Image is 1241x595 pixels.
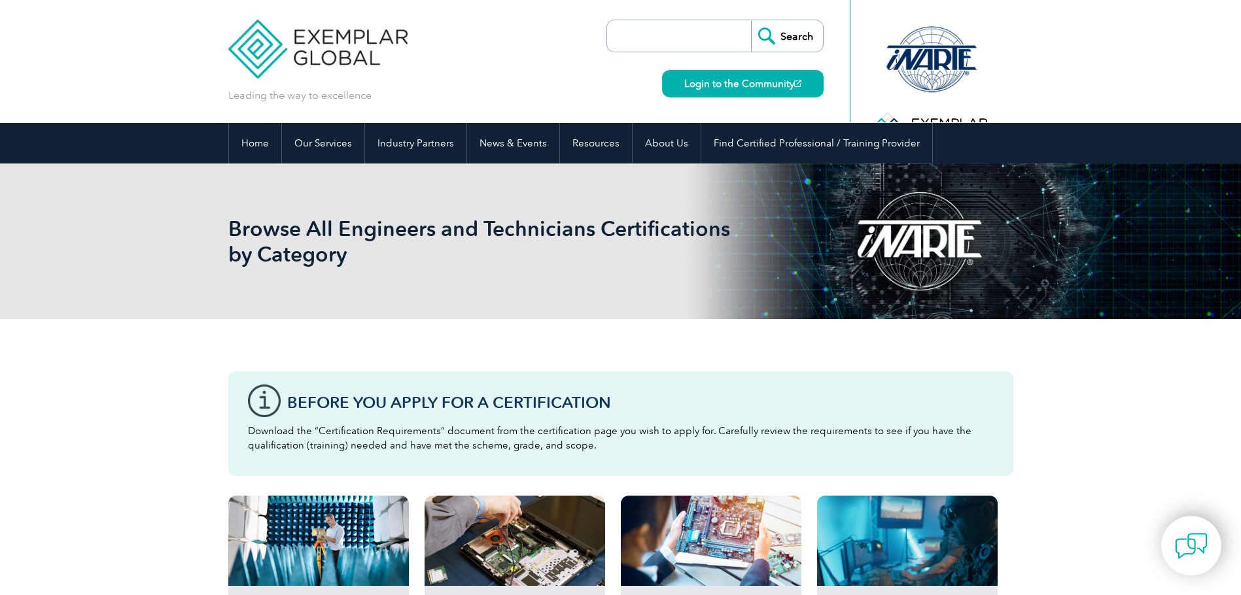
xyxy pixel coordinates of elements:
[633,123,701,163] a: About Us
[228,88,372,103] p: Leading the way to excellence
[248,424,994,452] p: Download the “Certification Requirements” document from the certification page you wish to apply ...
[229,123,281,163] a: Home
[1175,530,1208,562] img: contact-chat.png
[662,70,824,97] a: Login to the Community
[282,123,364,163] a: Our Services
[794,80,801,87] img: open_square.png
[560,123,632,163] a: Resources
[365,123,466,163] a: Industry Partners
[287,394,994,411] h3: Before You Apply For a Certification
[751,20,823,52] input: Search
[467,123,559,163] a: News & Events
[228,216,731,267] h1: Browse All Engineers and Technicians Certifications by Category
[701,123,932,163] a: Find Certified Professional / Training Provider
